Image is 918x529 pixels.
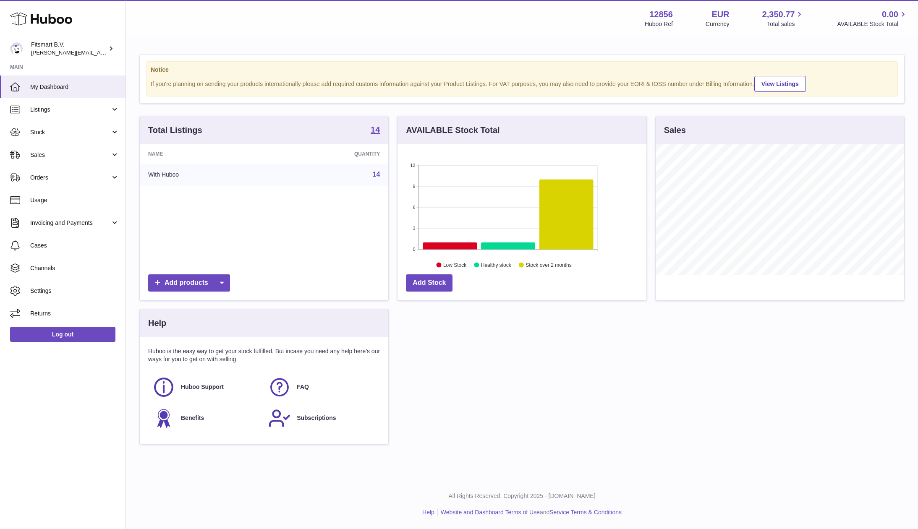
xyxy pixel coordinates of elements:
[413,226,416,231] text: 3
[762,9,795,20] span: 2,350.77
[664,125,686,136] h3: Sales
[140,164,271,185] td: With Huboo
[371,125,380,134] strong: 14
[645,20,673,28] div: Huboo Ref
[373,171,380,178] a: 14
[268,407,376,430] a: Subscriptions
[140,144,271,164] th: Name
[30,151,110,159] span: Sales
[148,318,166,329] h3: Help
[30,242,119,250] span: Cases
[443,262,467,268] text: Low Stock
[422,509,434,516] a: Help
[411,163,416,168] text: 12
[148,274,230,292] a: Add products
[10,42,23,55] img: jonathan@leaderoo.com
[31,41,107,57] div: Fitsmart B.V.
[133,492,911,500] p: All Rights Reserved. Copyright 2025 - [DOMAIN_NAME]
[438,508,622,516] li: and
[837,20,908,28] span: AVAILABLE Stock Total
[767,20,804,28] span: Total sales
[31,49,168,56] span: [PERSON_NAME][EMAIL_ADDRESS][DOMAIN_NAME]
[481,262,512,268] text: Healthy stock
[30,106,110,114] span: Listings
[406,125,500,136] h3: AVAILABLE Stock Total
[297,414,336,422] span: Subscriptions
[151,75,893,92] div: If you're planning on sending your products internationally please add required customs informati...
[148,347,380,363] p: Huboo is the easy way to get your stock fulfilled. But incase you need any help here's our ways f...
[152,407,260,430] a: Benefits
[549,509,622,516] a: Service Terms & Conditions
[413,247,416,252] text: 0
[181,383,224,391] span: Huboo Support
[441,509,540,516] a: Website and Dashboard Terms of Use
[30,83,119,91] span: My Dashboard
[148,125,202,136] h3: Total Listings
[30,174,110,182] span: Orders
[754,76,806,92] a: View Listings
[30,196,119,204] span: Usage
[711,9,729,20] strong: EUR
[297,383,309,391] span: FAQ
[762,9,805,28] a: 2,350.77 Total sales
[152,376,260,399] a: Huboo Support
[271,144,388,164] th: Quantity
[30,128,110,136] span: Stock
[371,125,380,136] a: 14
[30,219,110,227] span: Invoicing and Payments
[268,376,376,399] a: FAQ
[151,66,893,74] strong: Notice
[30,310,119,318] span: Returns
[10,327,115,342] a: Log out
[413,205,416,210] text: 6
[30,264,119,272] span: Channels
[181,414,204,422] span: Benefits
[882,9,898,20] span: 0.00
[706,20,730,28] div: Currency
[649,9,673,20] strong: 12856
[406,274,452,292] a: Add Stock
[837,9,908,28] a: 0.00 AVAILABLE Stock Total
[413,184,416,189] text: 9
[30,287,119,295] span: Settings
[526,262,572,268] text: Stock over 2 months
